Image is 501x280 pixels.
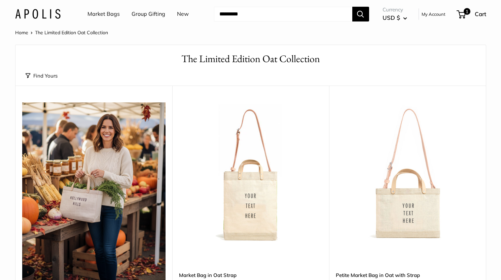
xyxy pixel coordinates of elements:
a: Home [15,30,28,36]
button: USD $ [383,12,407,23]
h1: The Limited Edition Oat Collection [26,52,476,66]
img: Market Bag in Oat Strap [179,102,322,245]
span: 1 [463,8,470,15]
a: 1 Cart [457,9,486,19]
nav: Breadcrumb [15,28,108,37]
input: Search... [214,7,352,21]
a: My Account [422,10,445,18]
a: Petite Market Bag in Oat with StrapPetite Market Bag in Oat with Strap [336,102,479,245]
a: New [177,9,189,19]
span: Currency [383,5,407,14]
a: Petite Market Bag in Oat with Strap [336,271,479,279]
a: Market Bag in Oat StrapMarket Bag in Oat Strap [179,102,322,245]
span: USD $ [383,14,400,21]
button: Find Yours [26,71,58,81]
span: The Limited Edition Oat Collection [35,30,108,36]
span: Cart [475,10,486,17]
img: Apolis [15,9,61,19]
img: Petite Market Bag in Oat with Strap [336,102,479,245]
a: Market Bags [87,9,120,19]
button: Search [352,7,369,21]
a: Group Gifting [132,9,165,19]
a: Market Bag in Oat Strap [179,271,322,279]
